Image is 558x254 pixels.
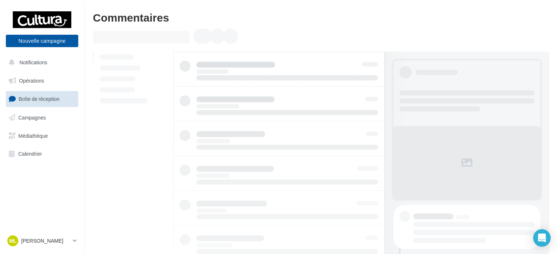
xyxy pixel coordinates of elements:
[19,77,44,84] span: Opérations
[19,96,60,102] span: Boîte de réception
[93,12,549,23] div: Commentaires
[6,234,78,248] a: ML [PERSON_NAME]
[19,59,47,65] span: Notifications
[4,55,77,70] button: Notifications
[4,91,80,107] a: Boîte de réception
[6,35,78,47] button: Nouvelle campagne
[4,146,80,162] a: Calendrier
[18,151,42,157] span: Calendrier
[9,237,16,244] span: ML
[533,229,551,247] div: Open Intercom Messenger
[4,110,80,125] a: Campagnes
[18,114,46,121] span: Campagnes
[4,128,80,144] a: Médiathèque
[4,73,80,88] a: Opérations
[21,237,70,244] p: [PERSON_NAME]
[18,132,48,139] span: Médiathèque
